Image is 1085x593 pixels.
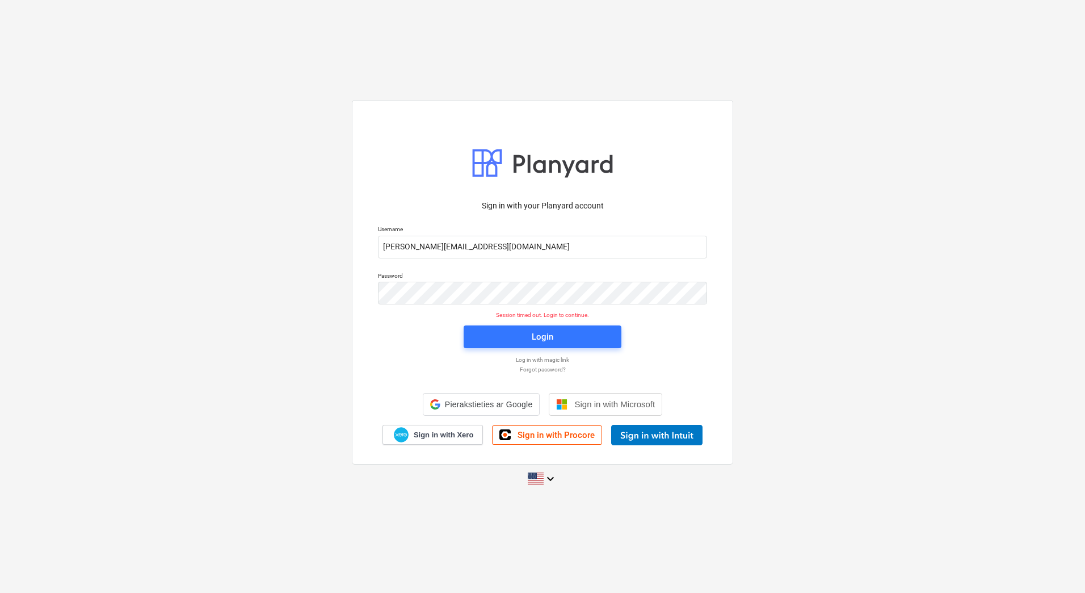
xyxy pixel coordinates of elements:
div: Login [532,329,553,344]
span: Pierakstieties ar Google [445,400,533,409]
a: Log in with magic link [372,356,713,364]
a: Sign in with Xero [382,425,483,445]
i: keyboard_arrow_down [544,472,557,486]
span: Sign in with Xero [414,430,473,440]
input: Username [378,236,707,258]
a: Sign in with Procore [492,425,602,445]
p: Password [378,272,707,282]
p: Sign in with your Planyard account [378,200,707,212]
img: Xero logo [394,427,409,442]
span: Sign in with Microsoft [574,399,655,409]
img: Microsoft logo [556,399,567,410]
div: Pierakstieties ar Google [423,393,540,416]
button: Login [464,325,621,348]
p: Username [378,225,707,235]
a: Forgot password? [372,366,713,373]
p: Session timed out. Login to continue. [371,311,714,319]
span: Sign in with Procore [518,430,595,440]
